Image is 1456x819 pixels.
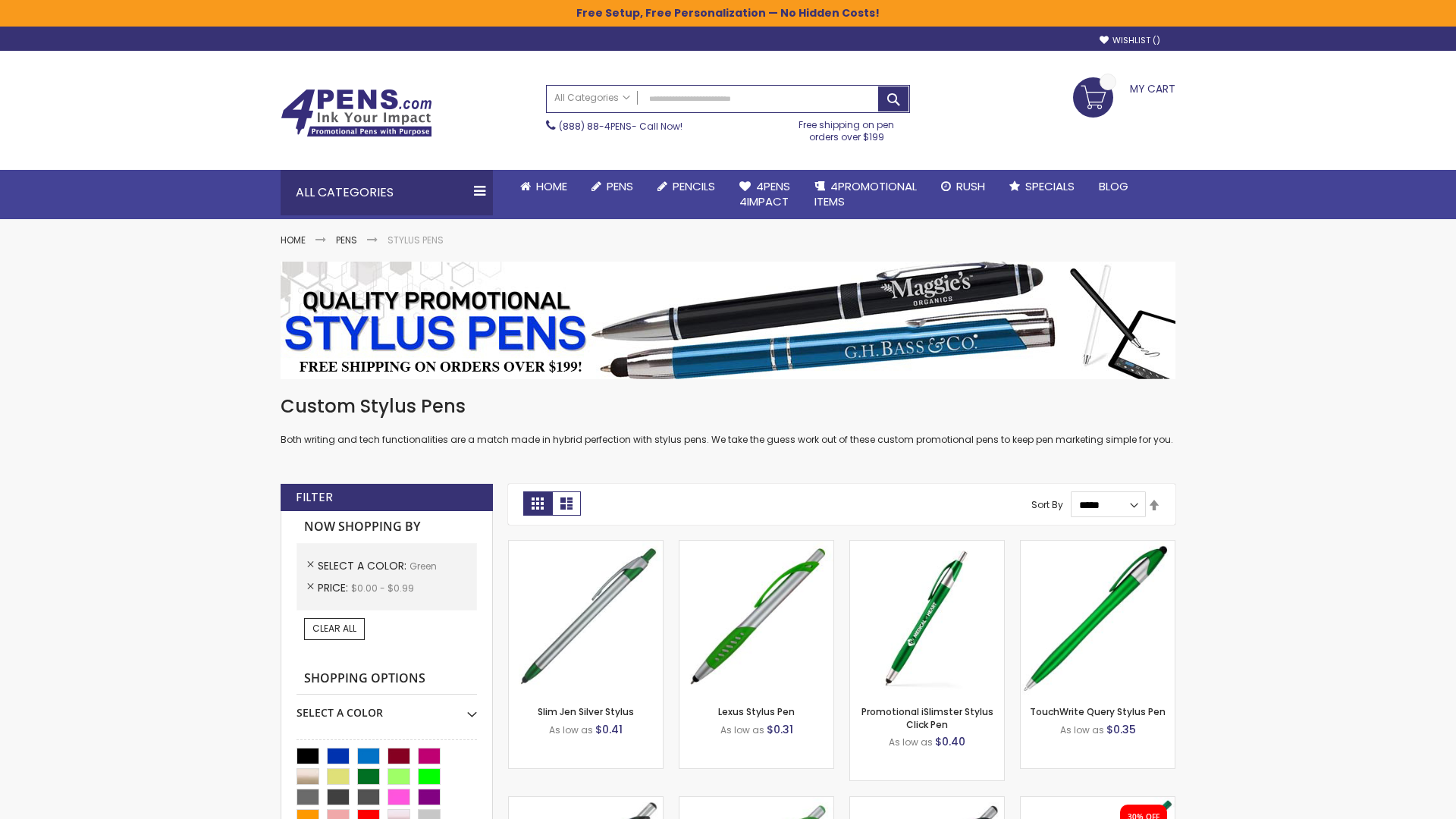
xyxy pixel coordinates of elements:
[297,663,477,695] strong: Shopping Options
[673,178,715,194] span: Pencils
[1060,723,1104,736] span: As low as
[351,582,414,595] span: $0.00 - $0.99
[297,511,477,543] strong: Now Shopping by
[523,491,552,516] strong: Grid
[1030,705,1166,718] a: TouchWrite Query Stylus Pen
[679,541,833,695] img: Lexus Stylus Pen-Green
[718,705,795,718] a: Lexus Stylus Pen
[1021,796,1175,809] a: iSlimster II - Full Color-Green
[312,622,356,635] span: Clear All
[509,796,663,809] a: Boston Stylus Pen-Green
[956,178,985,194] span: Rush
[1100,35,1160,46] a: Wishlist
[281,262,1175,379] img: Stylus Pens
[679,796,833,809] a: Boston Silver Stylus Pen-Green
[1087,170,1141,203] a: Blog
[739,178,790,209] span: 4Pens 4impact
[547,86,638,111] a: All Categories
[559,120,632,133] a: (888) 88-4PENS
[554,92,630,104] span: All Categories
[1031,498,1063,511] label: Sort By
[595,722,623,737] span: $0.41
[850,540,1004,553] a: Promotional iSlimster Stylus Click Pen-Green
[1021,541,1175,695] img: TouchWrite Query Stylus Pen-Green
[814,178,917,209] span: 4PROMOTIONAL ITEMS
[536,178,567,194] span: Home
[318,580,351,595] span: Price
[1025,178,1075,194] span: Specials
[861,705,993,730] a: Promotional iSlimster Stylus Click Pen
[509,540,663,553] a: Slim Jen Silver Stylus-Green
[645,170,727,203] a: Pencils
[889,736,933,748] span: As low as
[720,723,764,736] span: As low as
[281,234,306,246] a: Home
[549,723,593,736] span: As low as
[1021,540,1175,553] a: TouchWrite Query Stylus Pen-Green
[281,89,432,137] img: 4Pens Custom Pens and Promotional Products
[607,178,633,194] span: Pens
[508,170,579,203] a: Home
[409,560,437,573] span: Green
[304,618,365,639] a: Clear All
[929,170,997,203] a: Rush
[997,170,1087,203] a: Specials
[1106,722,1136,737] span: $0.35
[388,234,444,246] strong: Stylus Pens
[802,170,929,219] a: 4PROMOTIONALITEMS
[509,541,663,695] img: Slim Jen Silver Stylus-Green
[559,120,682,133] span: - Call Now!
[850,541,1004,695] img: Promotional iSlimster Stylus Click Pen-Green
[767,722,793,737] span: $0.31
[297,695,477,720] div: Select A Color
[727,170,802,219] a: 4Pens4impact
[281,170,493,215] div: All Categories
[1099,178,1128,194] span: Blog
[679,540,833,553] a: Lexus Stylus Pen-Green
[579,170,645,203] a: Pens
[935,734,965,749] span: $0.40
[318,558,409,573] span: Select A Color
[296,489,333,506] strong: Filter
[281,394,1175,447] div: Both writing and tech functionalities are a match made in hybrid perfection with stylus pens. We ...
[281,394,1175,419] h1: Custom Stylus Pens
[538,705,634,718] a: Slim Jen Silver Stylus
[850,796,1004,809] a: Lexus Metallic Stylus Pen-Green
[783,113,911,143] div: Free shipping on pen orders over $199
[336,234,357,246] a: Pens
